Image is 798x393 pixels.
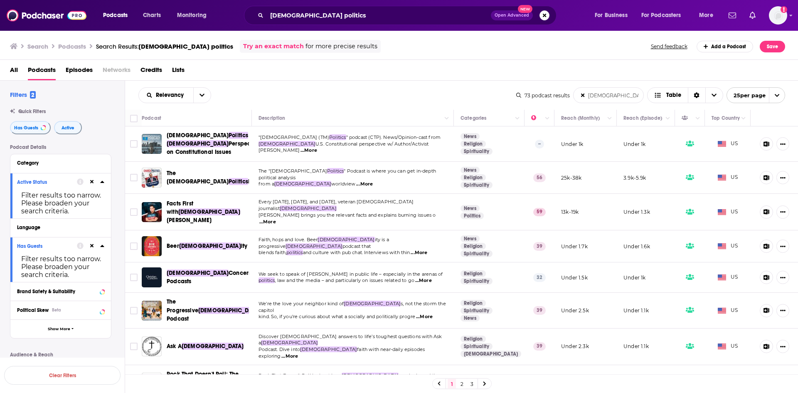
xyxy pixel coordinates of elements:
[259,141,429,153] span: U.S. Constitutional perspective w/ Author/Activist [PERSON_NAME]
[167,170,229,185] span: The [DEMOGRAPHIC_DATA]
[461,213,484,219] a: Politics
[623,141,645,148] p: Under 1k
[561,141,583,148] p: Under 1k
[647,87,723,103] button: Choose View
[17,177,77,187] button: Active Status
[17,191,104,215] div: Filter results too narrow. Please broaden your search criteria.
[697,41,754,52] a: Add a Podcast
[17,158,104,168] button: Category
[167,217,212,224] span: [PERSON_NAME]
[461,351,521,357] a: [DEMOGRAPHIC_DATA]
[58,42,86,50] h3: Podcasts
[54,121,82,134] button: Active
[241,242,248,250] span: ity
[259,334,442,346] span: Discover [DEMOGRAPHIC_DATA] answers to life’s toughest questions with Ask a
[130,208,138,216] span: Toggle select row
[17,179,71,185] div: Active Status
[10,63,18,80] span: All
[461,270,486,277] a: Religion
[305,42,377,51] span: for more precise results
[66,63,93,80] a: Episodes
[727,87,785,103] button: open menu
[167,132,229,139] span: [DEMOGRAPHIC_DATA]
[561,174,581,181] p: 25k-38k
[248,178,270,185] span: Podcast
[448,379,456,389] a: 1
[495,13,529,17] span: Open Advanced
[259,346,300,352] span: Podcast. Dive into
[776,340,789,353] button: Show More Button
[179,242,241,250] span: [DEMOGRAPHIC_DATA]
[17,225,99,230] div: Language
[533,306,546,314] p: 39
[342,373,399,378] span: [DEMOGRAPHIC_DATA]
[167,342,244,351] a: Ask A[DEMOGRAPHIC_DATA]
[10,352,111,358] p: Audience & Reach
[346,134,441,140] span: " podcast (CTP). News/Opinion-cast from
[130,242,138,250] span: Toggle select row
[718,242,738,250] span: US
[776,171,789,184] button: Show More Button
[516,92,570,99] div: 73 podcast results
[776,240,789,253] button: Show More Button
[17,286,104,296] button: Brand Safety & Suitability
[172,63,185,80] span: Lists
[167,343,182,350] span: Ask A
[229,132,248,139] span: Politics
[167,269,249,286] a: [DEMOGRAPHIC_DATA]Concern Podcasts
[699,10,713,21] span: More
[461,182,493,188] a: Spirituality
[623,174,646,181] p: 3.9k-5.9k
[27,42,48,50] h3: Search
[776,137,789,151] button: Show More Button
[182,343,244,350] span: [DEMOGRAPHIC_DATA]
[130,274,138,281] span: Toggle select row
[623,343,649,350] p: Under 1.1k
[10,144,111,150] p: Podcast Details
[177,10,207,21] span: Monitoring
[718,173,738,182] span: US
[193,88,211,103] button: open menu
[275,277,414,283] span: , law and the media – and particularly on issues related to go
[781,6,787,13] svg: Add a profile image
[167,169,249,186] a: The [DEMOGRAPHIC_DATA]PoliticsPodcast
[533,273,546,282] p: 32
[461,167,480,173] a: News
[318,237,374,242] span: [DEMOGRAPHIC_DATA]
[535,140,544,148] p: --
[533,173,546,182] p: 56
[259,301,344,306] span: We're the love your neighbor kind of
[718,140,738,148] span: US
[461,148,493,155] a: Spirituality
[274,181,331,187] span: [DEMOGRAPHIC_DATA]
[138,9,166,22] a: Charts
[167,242,247,250] a: Beer[DEMOGRAPHIC_DATA]ity
[259,199,414,211] span: Every [DATE], [DATE], and [DATE], veteran [DEMOGRAPHIC_DATA] journalist
[329,134,346,140] span: Politics
[167,307,263,322] span: s Podcast
[415,277,432,284] span: ...More
[461,307,493,314] a: Spirituality
[142,168,162,188] img: The Church Politics Podcast
[300,147,317,154] span: ...More
[142,373,162,393] img: Rock That Doesn't Roll: The Story of Christian Music
[331,181,356,187] span: worldview
[561,208,579,215] p: 13k-19k
[746,8,759,22] a: Show notifications dropdown
[28,63,56,80] span: Podcasts
[623,113,662,123] div: Reach (Episode)
[96,42,233,50] div: Search Results:
[693,9,724,22] button: open menu
[17,289,97,294] div: Brand Safety & Suitability
[461,174,486,181] a: Religion
[142,236,162,256] a: Beer Christianity
[461,343,493,350] a: Spirituality
[468,379,476,389] a: 3
[142,113,161,123] div: Podcast
[142,267,162,287] a: Christian Concern Podcasts
[62,126,74,130] span: Active
[167,269,229,277] span: [DEMOGRAPHIC_DATA]
[561,343,589,350] p: Under 2.3k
